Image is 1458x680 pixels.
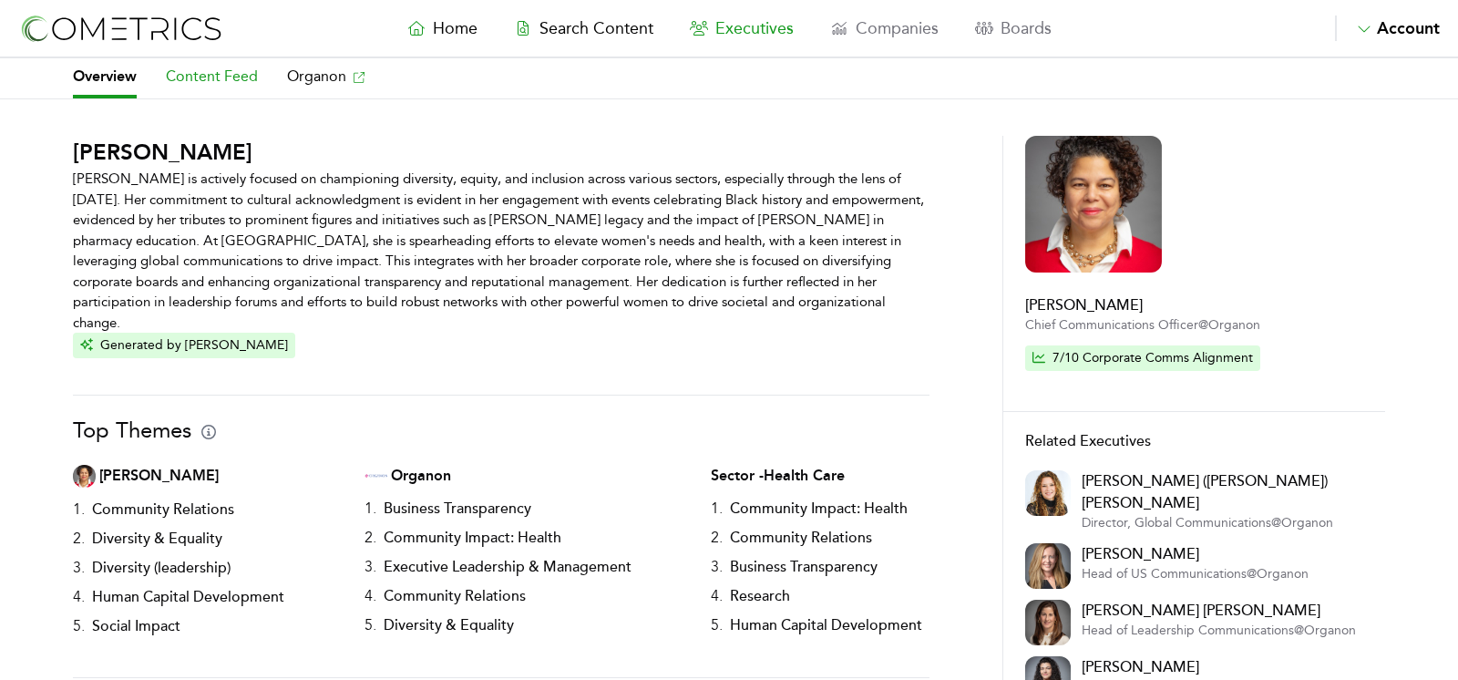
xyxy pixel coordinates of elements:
[1082,470,1363,532] a: [PERSON_NAME] ([PERSON_NAME]) [PERSON_NAME]Director, Global Communications@Organon
[723,582,797,611] h3: Research
[85,495,241,524] h3: Community Relations
[1082,600,1356,645] a: [PERSON_NAME] [PERSON_NAME]Head of Leadership Communications@Organon
[539,18,653,38] span: Search Content
[364,465,387,487] img: Company Logo Thumbnail
[73,524,85,553] h3: 2 .
[73,136,929,169] h1: [PERSON_NAME]
[723,523,879,552] h3: Community Relations
[376,611,521,640] h3: Diversity & Equality
[1025,600,1071,645] img: Executive Thumbnail
[711,465,929,487] h2: Sector - Health Care
[166,58,258,98] a: Content Feed
[496,15,672,41] a: Search Content
[1082,565,1309,583] p: Head of US Communications @ Organon
[73,58,137,98] a: Overview
[85,612,188,641] h3: Social Impact
[711,582,723,611] h3: 4 .
[85,553,238,582] h3: Diversity (leadership)
[73,582,85,612] h3: 4 .
[1335,15,1440,41] button: Account
[1025,345,1260,371] button: 7/10 Corporate Comms Alignment
[1377,18,1440,38] span: Account
[73,495,85,524] h3: 1 .
[18,12,223,46] img: logo-refresh-RPX2ODFg.svg
[85,582,292,612] h3: Human Capital Development
[1082,600,1356,622] h2: [PERSON_NAME] [PERSON_NAME]
[1082,543,1309,589] a: [PERSON_NAME]Head of US Communications@Organon
[364,523,376,552] h3: 2 .
[364,552,376,582] h3: 3 .
[364,582,376,611] h3: 4 .
[376,494,539,523] h3: Business Transparency
[1025,470,1071,516] img: Executive Thumbnail
[1025,136,1162,273] img: Executive Thumbnail
[711,494,723,523] h3: 1 .
[73,553,85,582] h3: 3 .
[287,58,364,98] a: Organon
[1025,543,1071,589] img: Executive Thumbnail
[711,523,723,552] h3: 2 .
[715,18,794,38] span: Executives
[723,611,929,640] h3: Human Capital Development
[711,552,723,582] h3: 3 .
[73,333,295,358] button: Generated by [PERSON_NAME]
[389,15,496,41] a: Home
[1082,622,1356,640] p: Head of Leadership Communications @ Organon
[1025,316,1363,335] p: Chief Communications Officer @ Organon
[85,524,230,553] h3: Diversity & Equality
[391,465,451,487] h2: Organon
[723,552,885,582] h3: Business Transparency
[364,611,376,640] h3: 5 .
[812,15,957,41] a: Companies
[1082,514,1363,532] p: Director, Global Communications @ Organon
[1025,294,1363,316] h2: [PERSON_NAME]
[73,169,929,333] p: [PERSON_NAME] is actively focused on championing diversity, equity, and inclusion across various ...
[376,582,533,611] h3: Community Relations
[376,523,569,552] h3: Community Impact: Health
[672,15,812,41] a: Executives
[99,465,219,488] h2: [PERSON_NAME]
[1001,18,1052,38] span: Boards
[376,552,639,582] h3: Executive Leadership & Management
[1025,430,1363,452] h2: Related Executives
[856,18,939,38] span: Companies
[957,15,1070,41] a: Boards
[711,611,723,640] h3: 5 .
[73,465,96,488] img: Executive Thumbnail
[723,494,915,523] h3: Community Impact: Health
[73,414,216,447] h1: Top Themes
[73,612,85,641] h3: 5 .
[364,494,376,523] h3: 1 .
[1082,656,1247,678] h2: [PERSON_NAME]
[433,18,477,38] span: Home
[1082,543,1309,565] h2: [PERSON_NAME]
[1082,470,1363,514] h2: [PERSON_NAME] ([PERSON_NAME]) [PERSON_NAME]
